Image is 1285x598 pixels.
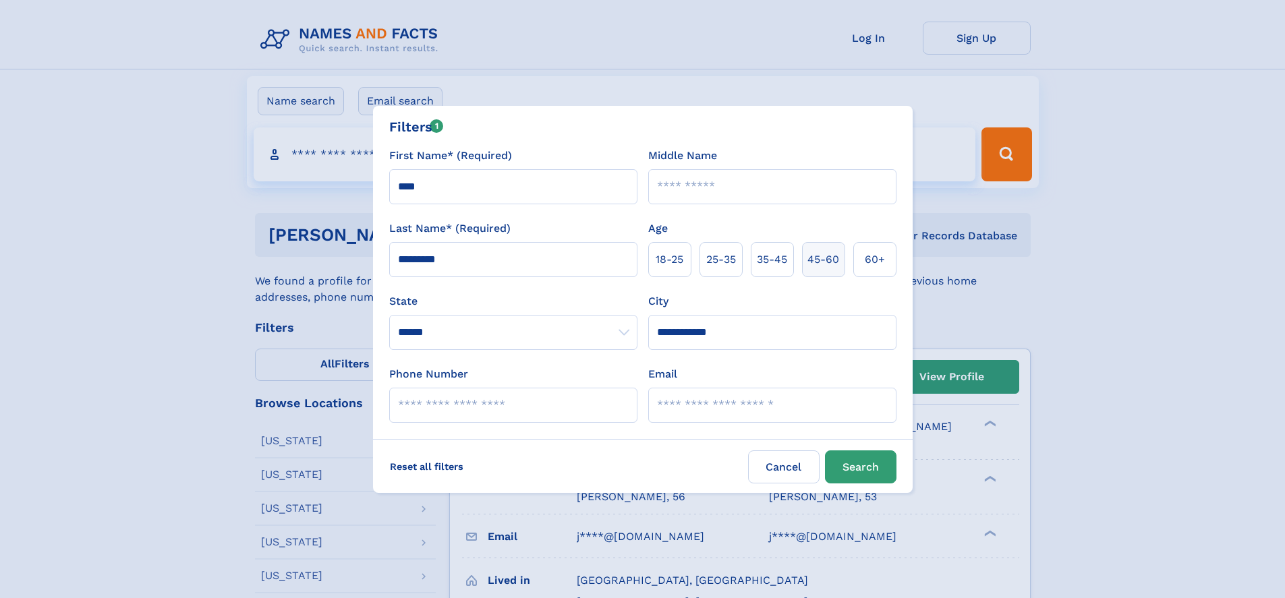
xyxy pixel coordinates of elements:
span: 45‑60 [807,251,839,268]
span: 35‑45 [757,251,787,268]
label: Email [648,366,677,382]
label: Middle Name [648,148,717,164]
label: State [389,293,637,309]
label: City [648,293,668,309]
span: 25‑35 [706,251,736,268]
label: First Name* (Required) [389,148,512,164]
label: Cancel [748,450,820,483]
button: Search [825,450,896,483]
label: Phone Number [389,366,468,382]
label: Reset all filters [381,450,472,483]
span: 60+ [865,251,885,268]
span: 18‑25 [656,251,683,268]
label: Age [648,220,668,237]
label: Last Name* (Required) [389,220,511,237]
div: Filters [389,117,444,137]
